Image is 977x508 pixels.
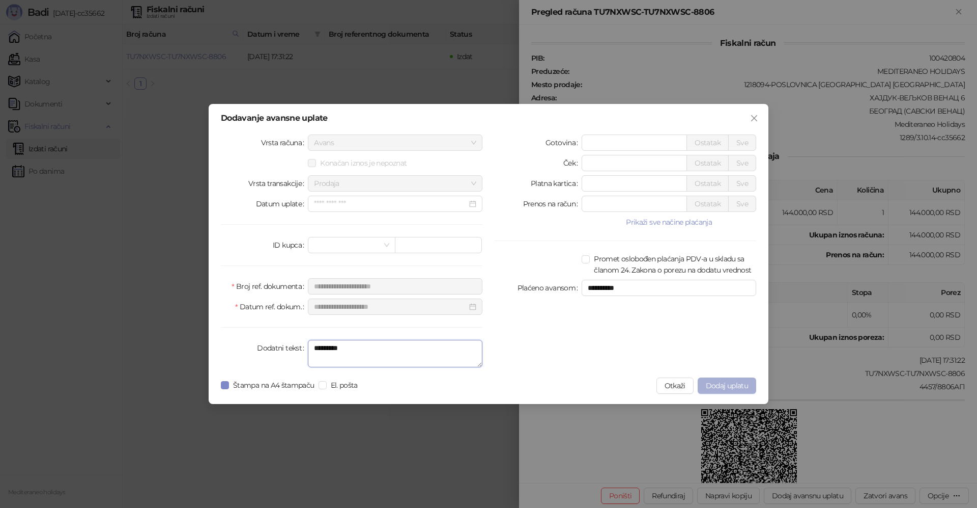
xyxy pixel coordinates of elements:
[728,155,756,171] button: Sve
[698,378,756,394] button: Dodaj uplatu
[656,378,694,394] button: Otkaži
[746,110,762,126] button: Close
[686,175,729,192] button: Ostatak
[706,381,748,390] span: Dodaj uplatu
[518,280,582,296] label: Plaćeno avansom
[728,196,756,212] button: Sve
[221,114,756,122] div: Dodavanje avansne uplate
[235,299,308,315] label: Datum ref. dokum.
[523,196,582,212] label: Prenos na račun
[582,216,756,228] button: Prikaži sve načine plaćanja
[750,114,758,122] span: close
[686,155,729,171] button: Ostatak
[728,175,756,192] button: Sve
[746,114,762,122] span: Zatvori
[728,135,756,151] button: Sve
[316,157,411,169] span: Konačan iznos je nepoznat
[327,380,362,391] span: El. pošta
[308,340,482,367] textarea: Dodatni tekst
[273,237,308,253] label: ID kupca
[308,278,482,295] input: Broj ref. dokumenta
[314,176,476,191] span: Prodaja
[232,278,308,295] label: Broj ref. dokumenta
[686,196,729,212] button: Ostatak
[229,380,319,391] span: Štampa na A4 štampaču
[257,340,308,356] label: Dodatni tekst
[248,175,308,192] label: Vrsta transakcije
[686,135,729,151] button: Ostatak
[261,135,308,151] label: Vrsta računa
[545,135,582,151] label: Gotovina
[314,135,476,150] span: Avans
[314,301,467,312] input: Datum ref. dokum.
[256,196,308,212] label: Datum uplate
[314,198,467,209] input: Datum uplate
[590,253,756,276] span: Promet oslobođen plaćanja PDV-a u skladu sa članom 24. Zakona o porezu na dodatu vrednost
[563,155,582,171] label: Ček
[531,175,582,192] label: Platna kartica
